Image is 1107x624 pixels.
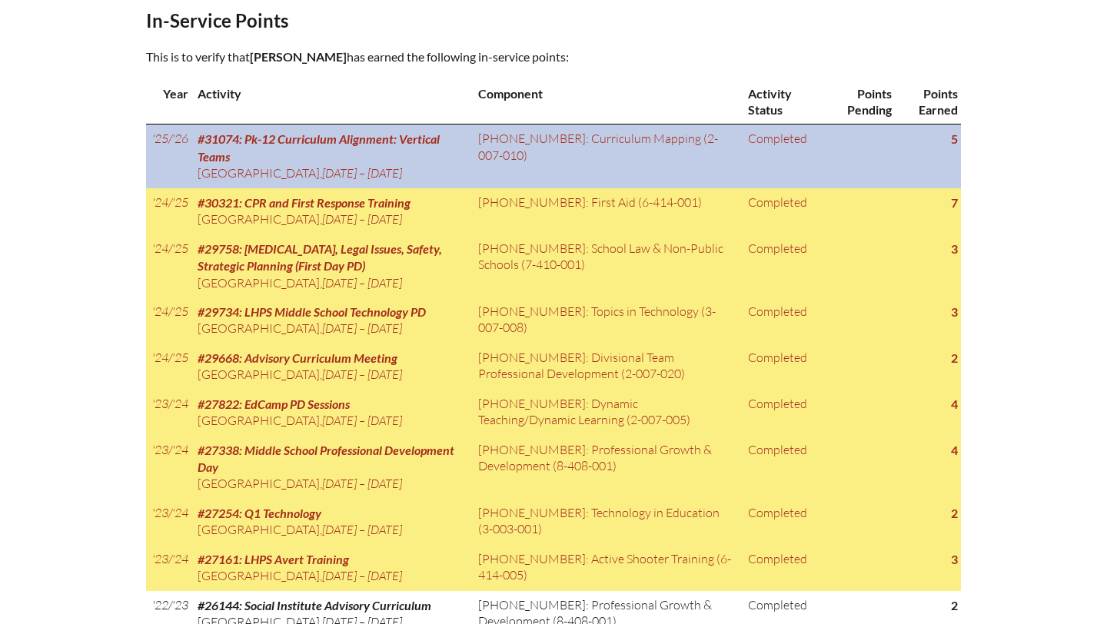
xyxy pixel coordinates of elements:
[198,275,320,290] span: [GEOGRAPHIC_DATA]
[191,188,472,234] td: ,
[322,211,402,227] span: [DATE] – [DATE]
[472,545,741,591] td: [PHONE_NUMBER]: Active Shooter Training (6-414-005)
[191,124,472,188] td: ,
[198,397,350,411] span: #27822: EdCamp PD Sessions
[198,350,397,365] span: #29668: Advisory Curriculum Meeting
[322,413,402,428] span: [DATE] – [DATE]
[198,522,320,537] span: [GEOGRAPHIC_DATA]
[951,443,958,457] strong: 4
[742,79,823,124] th: Activity Status
[198,476,320,491] span: [GEOGRAPHIC_DATA]
[191,390,472,436] td: ,
[191,436,472,499] td: ,
[951,552,958,566] strong: 3
[472,188,741,234] td: [PHONE_NUMBER]: First Aid (6-414-001)
[198,131,440,163] span: #31074: Pk-12 Curriculum Alignment: Vertical Teams
[823,79,895,124] th: Points Pending
[951,241,958,256] strong: 3
[742,390,823,436] td: Completed
[472,124,741,188] td: [PHONE_NUMBER]: Curriculum Mapping (2-007-010)
[191,344,472,390] td: ,
[472,499,741,545] td: [PHONE_NUMBER]: Technology in Education (3-003-001)
[198,413,320,428] span: [GEOGRAPHIC_DATA]
[472,436,741,499] td: [PHONE_NUMBER]: Professional Growth & Development (8-408-001)
[146,188,191,234] td: '24/'25
[198,598,431,612] span: #26144: Social Institute Advisory Curriculum
[198,568,320,583] span: [GEOGRAPHIC_DATA]
[472,234,741,297] td: [PHONE_NUMBER]: School Law & Non-Public Schools (7-410-001)
[472,390,741,436] td: [PHONE_NUMBER]: Dynamic Teaching/Dynamic Learning (2-007-005)
[472,344,741,390] td: [PHONE_NUMBER]: Divisional Team Professional Development (2-007-020)
[742,436,823,499] td: Completed
[198,506,321,520] span: #27254: Q1 Technology
[742,124,823,188] td: Completed
[146,545,191,591] td: '23/'24
[146,390,191,436] td: '23/'24
[951,397,958,411] strong: 4
[742,234,823,297] td: Completed
[198,241,442,273] span: #29758: [MEDICAL_DATA], Legal Issues, Safety, Strategic Planning (First Day PD)
[198,211,320,227] span: [GEOGRAPHIC_DATA]
[742,545,823,591] td: Completed
[951,195,958,210] strong: 7
[322,367,402,382] span: [DATE] – [DATE]
[191,499,472,545] td: ,
[742,188,823,234] td: Completed
[198,165,320,181] span: [GEOGRAPHIC_DATA]
[951,131,958,146] strong: 5
[322,568,402,583] span: [DATE] – [DATE]
[146,234,191,297] td: '24/'25
[191,79,472,124] th: Activity
[146,9,687,32] h2: In-Service Points
[322,476,402,491] span: [DATE] – [DATE]
[742,297,823,344] td: Completed
[198,195,411,210] span: #30321: CPR and First Response Training
[146,297,191,344] td: '24/'25
[191,545,472,591] td: ,
[146,79,191,124] th: Year
[198,443,454,474] span: #27338: Middle School Professional Development Day
[322,320,402,336] span: [DATE] – [DATE]
[322,165,402,181] span: [DATE] – [DATE]
[951,598,958,612] strong: 2
[146,344,191,390] td: '24/'25
[198,552,349,566] span: #27161: LHPS Avert Training
[951,506,958,520] strong: 2
[742,344,823,390] td: Completed
[472,297,741,344] td: [PHONE_NUMBER]: Topics in Technology (3-007-008)
[742,499,823,545] td: Completed
[322,275,402,290] span: [DATE] – [DATE]
[191,234,472,297] td: ,
[198,320,320,336] span: [GEOGRAPHIC_DATA]
[472,79,741,124] th: Component
[322,522,402,537] span: [DATE] – [DATE]
[191,297,472,344] td: ,
[951,350,958,365] strong: 2
[250,49,347,64] span: [PERSON_NAME]
[198,304,426,319] span: #29734: LHPS Middle School Technology PD
[198,367,320,382] span: [GEOGRAPHIC_DATA]
[146,499,191,545] td: '23/'24
[895,79,961,124] th: Points Earned
[146,124,191,188] td: '25/'26
[951,304,958,319] strong: 3
[146,436,191,499] td: '23/'24
[146,47,687,67] p: This is to verify that has earned the following in-service points:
